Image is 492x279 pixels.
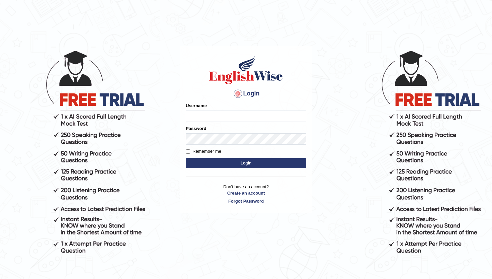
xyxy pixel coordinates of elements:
[186,148,221,155] label: Remember me
[186,149,190,154] input: Remember me
[186,184,306,204] p: Don't have an account?
[186,125,206,132] label: Password
[186,190,306,196] a: Create an account
[186,158,306,168] button: Login
[186,198,306,204] a: Forgot Password
[208,55,284,85] img: Logo of English Wise sign in for intelligent practice with AI
[186,102,207,109] label: Username
[186,88,306,99] h4: Login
